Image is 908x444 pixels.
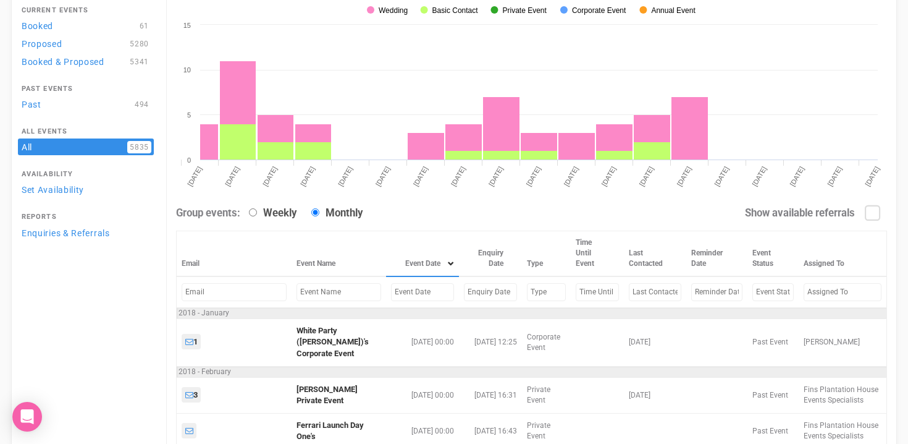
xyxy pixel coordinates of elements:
tspan: [DATE] [186,165,203,187]
a: Past494 [18,96,154,113]
tspan: 0 [187,156,191,164]
tspan: [DATE] [374,165,392,187]
input: Filter by Reminder Date [691,283,742,301]
tspan: [DATE] [713,165,730,187]
td: 2018 - February [177,366,887,377]
td: [PERSON_NAME] [799,318,887,366]
input: Monthly [311,208,319,216]
tspan: Basic Contact [432,6,479,15]
a: All5835 [18,139,154,155]
tspan: [DATE] [675,165,692,187]
a: Enquiries & Referrals [18,224,154,241]
strong: Show available referrals [745,207,855,219]
tspan: [DATE] [864,165,881,187]
input: Filter by Last Contacted [629,283,681,301]
th: Assigned To [799,231,887,276]
th: Last Contacted [624,231,686,276]
td: Corporate Event [522,318,571,366]
tspan: [DATE] [487,165,505,187]
span: 5280 [127,38,151,50]
th: Event Name [292,231,386,276]
input: Weekly [249,208,257,216]
th: Reminder Date [686,231,747,276]
tspan: Private Event [502,6,547,15]
input: Filter by Event Name [296,283,381,301]
td: Private Event [522,377,571,413]
a: Set Availability [18,181,154,198]
span: 5835 [127,141,151,153]
tspan: Annual Event [651,6,696,15]
th: Type [522,231,571,276]
label: Monthly [305,206,363,221]
td: 2018 - January [177,307,887,318]
td: Fins Plantation House Events Specialists [799,377,887,413]
tspan: [DATE] [299,165,316,187]
a: White Party ([PERSON_NAME])'s Corporate Event [296,326,369,358]
td: [DATE] [624,318,686,366]
input: Filter by Event Status [752,283,794,301]
h4: All Events [22,128,150,135]
tspan: [DATE] [826,165,843,187]
tspan: Corporate Event [572,6,626,15]
input: Filter by Type [527,283,566,301]
tspan: 15 [183,22,191,29]
a: Ferrari Launch Day One's [296,421,364,442]
a: Proposed5280 [18,35,154,52]
tspan: [DATE] [412,165,429,187]
tspan: [DATE] [261,165,279,187]
tspan: [DATE] [563,165,580,187]
tspan: [DATE] [638,165,655,187]
td: Past Event [747,318,799,366]
th: Email [177,231,292,276]
th: Event Status [747,231,799,276]
div: Open Intercom Messenger [12,402,42,432]
td: [DATE] 16:31 [459,377,522,413]
a: Booked & Proposed5341 [18,53,154,70]
th: Event Date [386,231,459,276]
input: Filter by Time Until Event [576,283,619,301]
span: 61 [137,20,151,32]
tspan: [DATE] [525,165,542,187]
h4: Reports [22,213,150,221]
tspan: 10 [183,66,191,74]
tspan: [DATE] [750,165,768,187]
span: 494 [132,98,151,111]
tspan: [DATE] [224,165,241,187]
input: Filter by Email [182,283,287,301]
tspan: [DATE] [600,165,618,187]
a: [PERSON_NAME] Private Event [296,385,358,406]
input: Filter by Assigned To [804,283,881,301]
td: [DATE] 12:25 [459,318,522,366]
th: Time Until Event [571,231,624,276]
tspan: [DATE] [450,165,467,187]
input: Filter by Enquiry Date [464,283,517,301]
strong: Group events: [176,207,240,219]
td: [DATE] [624,377,686,413]
td: [DATE] 00:00 [386,377,459,413]
h4: Past Events [22,85,150,93]
tspan: [DATE] [788,165,805,187]
a: Booked61 [18,17,154,34]
tspan: 5 [187,111,191,119]
input: Filter by Event Date [391,283,454,301]
td: Past Event [747,377,799,413]
h4: Availability [22,171,150,178]
h4: Current Events [22,7,150,14]
tspan: Wedding [379,6,408,15]
span: 5341 [127,56,151,68]
td: [DATE] 00:00 [386,318,459,366]
a: 3 [182,387,201,403]
tspan: [DATE] [337,165,354,187]
label: Weekly [243,206,296,221]
a: 1 [182,334,201,349]
th: Enquiry Date [459,231,522,276]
